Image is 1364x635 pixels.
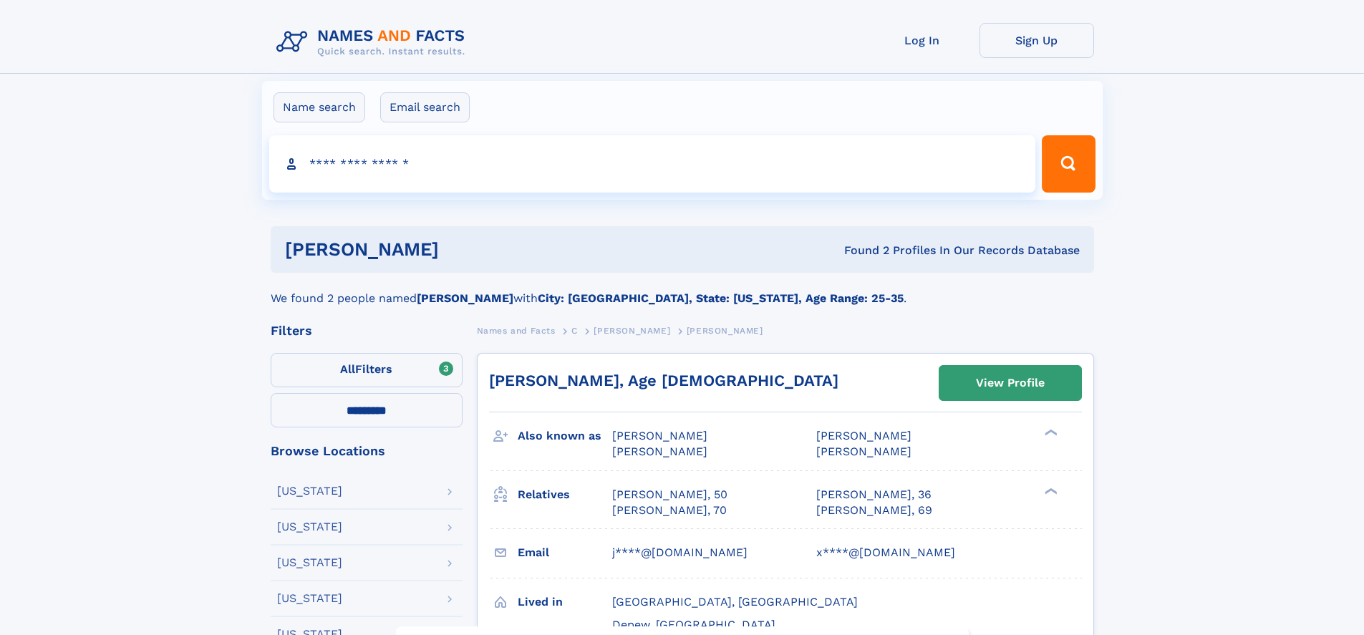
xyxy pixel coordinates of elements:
[277,485,342,497] div: [US_STATE]
[612,487,727,503] a: [PERSON_NAME], 50
[380,92,470,122] label: Email search
[518,541,612,565] h3: Email
[274,92,365,122] label: Name search
[612,618,775,631] span: Depew, [GEOGRAPHIC_DATA]
[594,321,670,339] a: [PERSON_NAME]
[571,321,578,339] a: C
[816,487,932,503] a: [PERSON_NAME], 36
[571,326,578,336] span: C
[865,23,980,58] a: Log In
[277,593,342,604] div: [US_STATE]
[489,372,838,389] a: [PERSON_NAME], Age [DEMOGRAPHIC_DATA]
[271,23,477,62] img: Logo Names and Facts
[340,362,355,376] span: All
[518,483,612,507] h3: Relatives
[417,291,513,305] b: [PERSON_NAME]
[980,23,1094,58] a: Sign Up
[612,445,707,458] span: [PERSON_NAME]
[612,503,727,518] a: [PERSON_NAME], 70
[642,243,1080,258] div: Found 2 Profiles In Our Records Database
[271,445,463,457] div: Browse Locations
[594,326,670,336] span: [PERSON_NAME]
[477,321,556,339] a: Names and Facts
[271,324,463,337] div: Filters
[939,366,1081,400] a: View Profile
[976,367,1045,399] div: View Profile
[612,595,858,609] span: [GEOGRAPHIC_DATA], [GEOGRAPHIC_DATA]
[816,445,911,458] span: [PERSON_NAME]
[687,326,763,336] span: [PERSON_NAME]
[816,503,932,518] a: [PERSON_NAME], 69
[269,135,1036,193] input: search input
[277,521,342,533] div: [US_STATE]
[271,273,1094,307] div: We found 2 people named with .
[538,291,904,305] b: City: [GEOGRAPHIC_DATA], State: [US_STATE], Age Range: 25-35
[816,429,911,442] span: [PERSON_NAME]
[518,590,612,614] h3: Lived in
[518,424,612,448] h3: Also known as
[1041,486,1058,495] div: ❯
[612,429,707,442] span: [PERSON_NAME]
[277,557,342,568] div: [US_STATE]
[1041,428,1058,437] div: ❯
[285,241,642,258] h1: [PERSON_NAME]
[271,353,463,387] label: Filters
[1042,135,1095,193] button: Search Button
